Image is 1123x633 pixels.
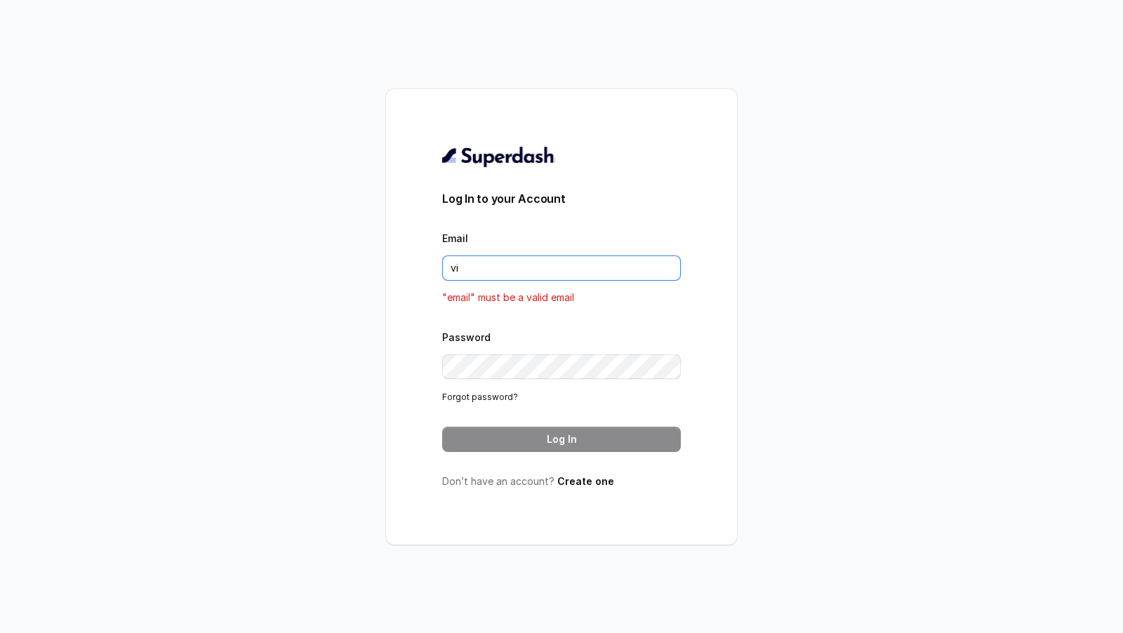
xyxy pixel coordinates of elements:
label: Email [442,232,468,244]
p: Don’t have an account? [442,474,681,488]
a: Forgot password? [442,392,518,402]
button: Log In [442,427,681,452]
img: light.svg [442,145,555,168]
input: youremail@example.com [442,255,681,281]
p: "email" must be a valid email [442,289,681,306]
h3: Log In to your Account [442,190,681,207]
label: Password [442,331,491,343]
a: Create one [557,475,614,487]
